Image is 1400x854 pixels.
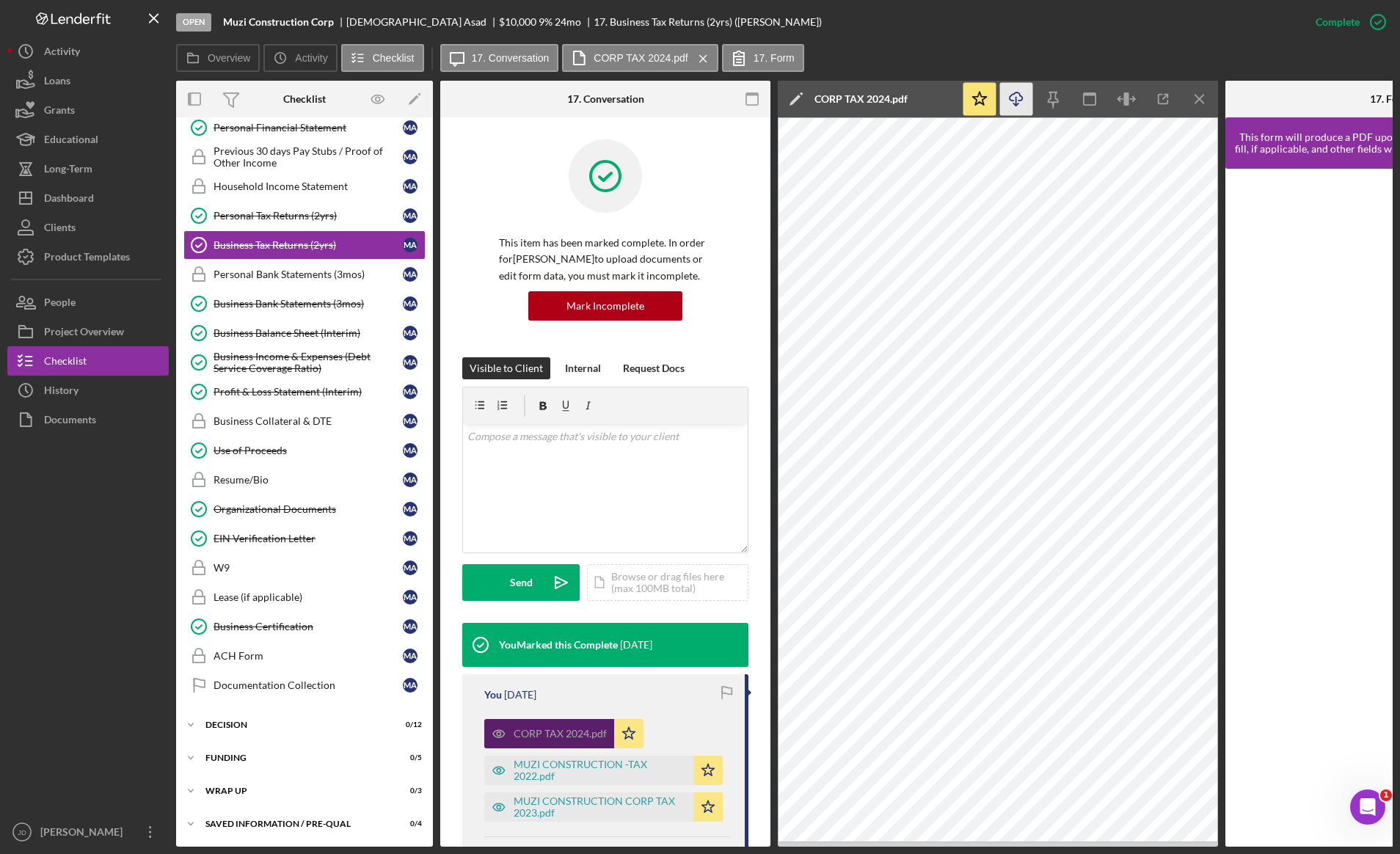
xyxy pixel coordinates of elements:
[403,238,418,252] div: M A
[722,44,804,72] button: 17. Form
[183,641,426,671] a: ACH FormMA
[403,208,418,223] div: M A
[214,327,403,339] div: Business Balance Sheet (Interim)
[214,591,403,603] div: Lease (if applicable)
[214,474,403,486] div: Resume/Bio
[1316,7,1360,37] div: Complete
[403,384,418,399] div: M A
[346,16,499,28] div: [DEMOGRAPHIC_DATA] Asad
[562,44,718,72] button: CORP TAX 2024.pdf
[403,414,418,428] div: M A
[616,357,692,379] button: Request Docs
[183,260,426,289] a: Personal Bank Statements (3mos)MA
[183,612,426,641] a: Business CertificationMA
[183,289,426,318] a: Business Bank Statements (3mos)MA
[183,671,426,700] a: Documentation CollectionMA
[1350,789,1385,825] iframe: Intercom live chat
[395,820,422,828] div: 0 / 4
[183,494,426,524] a: Organizational DocumentsMA
[814,93,908,105] div: CORP TAX 2024.pdf
[295,52,327,64] label: Activity
[539,16,553,28] div: 9 %
[214,445,403,456] div: Use of Proceeds
[214,650,403,662] div: ACH Form
[594,52,688,64] label: CORP TAX 2024.pdf
[499,639,618,651] div: You Marked this Complete
[205,720,385,729] div: Decision
[183,406,426,436] a: Business Collateral & DTEMA
[341,44,424,72] button: Checklist
[403,590,418,605] div: M A
[214,239,403,251] div: Business Tax Returns (2yrs)
[567,93,644,105] div: 17. Conversation
[183,436,426,465] a: Use of ProceedsMA
[754,52,795,64] label: 17. Form
[214,351,403,374] div: Business Income & Expenses (Debt Service Coverage Ratio)
[403,355,418,370] div: M A
[403,267,418,282] div: M A
[263,44,337,72] button: Activity
[214,180,403,192] div: Household Income Statement
[558,357,608,379] button: Internal
[214,679,403,691] div: Documentation Collection
[514,795,686,819] div: MUZI CONSTRUCTION CORP TAX 2023.pdf
[499,15,536,28] span: $10,000
[470,357,543,379] div: Visible to Client
[214,122,403,134] div: Personal Financial Statement
[555,16,581,28] div: 24 mo
[183,348,426,377] a: Business Income & Expenses (Debt Service Coverage Ratio)MA
[565,357,601,379] div: Internal
[214,298,403,310] div: Business Bank Statements (3mos)
[214,503,403,515] div: Organizational Documents
[37,817,132,850] div: [PERSON_NAME]
[214,562,403,574] div: W9
[403,619,418,634] div: M A
[484,792,723,822] button: MUZI CONSTRUCTION CORP TAX 2023.pdf
[484,719,644,748] button: CORP TAX 2024.pdf
[214,415,403,427] div: Business Collateral & DTE
[183,377,426,406] a: Profit & Loss Statement (Interim)MA
[462,357,550,379] button: Visible to Client
[183,172,426,201] a: Household Income StatementMA
[183,318,426,348] a: Business Balance Sheet (Interim)MA
[528,291,682,321] button: Mark Incomplete
[403,502,418,517] div: M A
[403,150,418,164] div: M A
[176,13,211,32] div: Open
[214,145,403,169] div: Previous 30 days Pay Stubs / Proof of Other Income
[484,689,502,701] div: You
[395,753,422,762] div: 0 / 5
[395,720,422,729] div: 0 / 12
[462,564,580,601] button: Send
[484,756,723,785] button: MUZI CONSTRUCTION -TAX 2022.pdf
[205,787,385,795] div: Wrap up
[214,269,403,280] div: Personal Bank Statements (3mos)
[183,583,426,612] a: Lease (if applicable)MA
[1380,789,1392,801] span: 1
[373,52,415,64] label: Checklist
[403,296,418,311] div: M A
[403,678,418,693] div: M A
[183,553,426,583] a: W9MA
[594,16,822,28] div: 17. Business Tax Returns (2yrs) ([PERSON_NAME])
